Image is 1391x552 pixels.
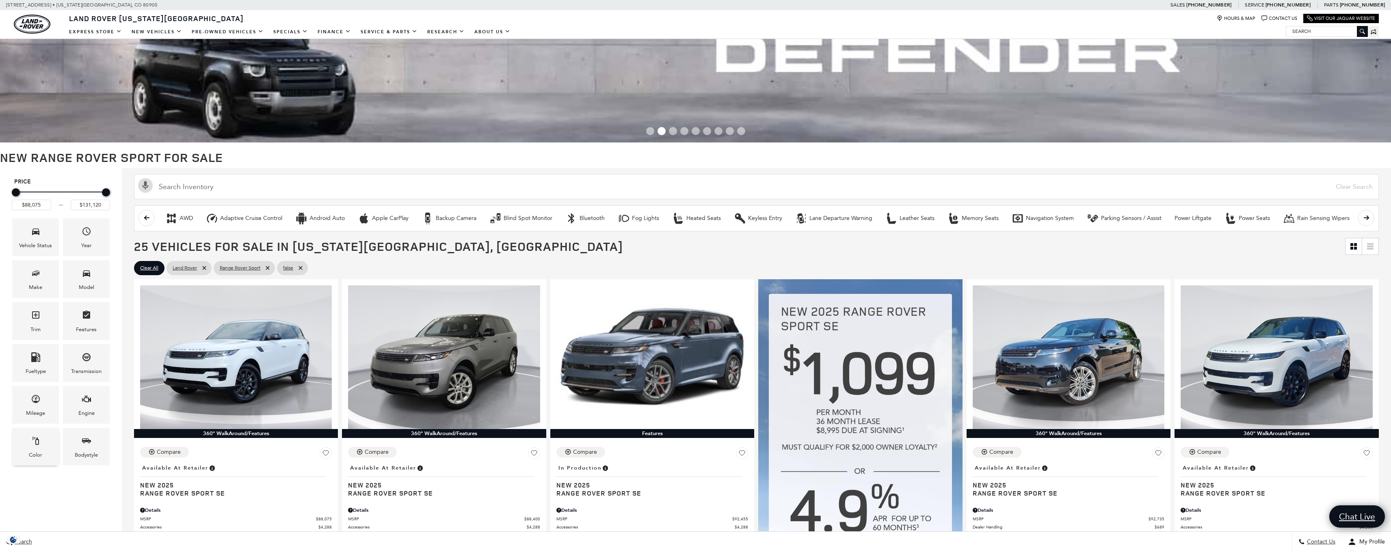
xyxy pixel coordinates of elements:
[348,447,397,457] button: Compare Vehicle
[580,215,605,222] div: Bluetooth
[973,524,1155,530] span: Dealer Handling
[1279,210,1354,227] button: Rain Sensing WipersRain Sensing Wipers
[556,524,748,530] a: Accessories $4,288
[1197,448,1221,456] div: Compare
[646,127,654,135] span: Go to slide 1
[1155,524,1164,530] span: $689
[75,451,98,459] div: Bodystyle
[180,215,193,222] div: AWD
[885,212,898,224] div: Leather Seats
[348,516,524,522] span: MSRP
[372,215,409,222] div: Apple CarPlay
[1249,464,1256,472] span: Vehicle is in stock and ready for immediate delivery. Due to demand, availability is subject to c...
[669,127,677,135] span: Go to slide 3
[14,15,50,34] img: Land Rover
[220,263,260,273] span: Range Rover Sport
[348,524,540,530] a: Accessories $4,288
[1356,539,1385,546] span: My Profile
[201,210,287,227] button: Adaptive Cruise ControlAdaptive Cruise Control
[735,524,748,530] span: $4,288
[485,210,557,227] button: Blind Spot MonitorBlind Spot Monitor
[12,428,59,466] div: ColorColor
[102,188,110,196] div: Maximum Price
[30,325,41,334] div: Trim
[295,212,307,224] div: Android Auto
[79,283,94,292] div: Model
[1012,212,1024,224] div: Navigation System
[29,451,42,459] div: Color
[268,25,313,39] a: Specials
[613,210,664,227] button: Fog LightsFog Lights
[138,210,155,226] button: scroll left
[82,266,91,283] span: Model
[967,429,1170,438] div: 360° WalkAround/Features
[1181,462,1372,497] a: Available at RetailerNew 2025Range Rover Sport SE
[1266,2,1311,8] a: [PHONE_NUMBER]
[82,434,91,451] span: Bodystyle
[134,238,623,254] span: 25 Vehicles for Sale in [US_STATE][GEOGRAPHIC_DATA], [GEOGRAPHIC_DATA]
[1217,15,1255,22] a: Hours & Map
[320,447,332,462] button: Save Vehicle
[1220,210,1274,227] button: Power SeatsPower Seats
[82,392,91,409] span: Engine
[1152,447,1164,462] button: Save Vehicle
[632,215,659,222] div: Fog Lights
[26,367,46,376] div: Fueltype
[489,212,502,224] div: Blind Spot Monitor
[1335,511,1379,522] span: Chat Live
[31,392,41,409] span: Mileage
[63,260,110,298] div: ModelModel
[76,325,97,334] div: Features
[1101,215,1162,222] div: Parking Sensors / Assist
[881,210,939,227] button: Leather SeatsLeather Seats
[973,462,1164,497] a: Available at RetailerNew 2025Range Rover Sport SE
[1181,524,1372,530] a: Accessories $4,288
[63,386,110,424] div: EngineEngine
[556,462,748,497] a: In ProductionNew 2025Range Rover Sport SE
[556,481,742,489] span: New 2025
[356,25,422,39] a: Service & Parts
[140,285,332,429] img: 2025 Land Rover Range Rover Sport SE
[4,535,23,544] img: Opt-Out Icon
[1007,210,1078,227] button: Navigation SystemNavigation System
[138,178,153,193] svg: Click to toggle on voice search
[365,448,389,456] div: Compare
[12,260,59,298] div: MakeMake
[350,464,416,472] span: Available at Retailer
[618,212,630,224] div: Fog Lights
[973,285,1164,429] img: 2025 Land Rover Range Rover Sport SE
[573,448,597,456] div: Compare
[729,210,787,227] button: Keyless EntryKeyless Entry
[973,516,1164,522] a: MSRP $92,735
[975,464,1041,472] span: Available at Retailer
[208,464,216,472] span: Vehicle is in stock and ready for immediate delivery. Due to demand, availability is subject to c...
[82,350,91,367] span: Transmission
[943,210,1003,227] button: Memory SeatsMemory Seats
[14,15,50,34] a: land-rover
[672,212,684,224] div: Heated Seats
[309,215,345,222] div: Android Auto
[1183,464,1249,472] span: Available at Retailer
[962,215,999,222] div: Memory Seats
[504,215,552,222] div: Blind Spot Monitor
[12,386,59,424] div: MileageMileage
[140,462,332,497] a: Available at RetailerNew 2025Range Rover Sport SE
[556,489,742,497] span: Range Rover Sport SE
[1175,429,1378,438] div: 360° WalkAround/Features
[1181,489,1366,497] span: Range Rover Sport SE
[165,212,177,224] div: AWD
[14,178,108,185] h5: Price
[1324,2,1339,8] span: Parts
[206,212,218,224] div: Adaptive Cruise Control
[809,215,872,222] div: Lane Departure Warning
[64,13,249,23] a: Land Rover [US_STATE][GEOGRAPHIC_DATA]
[26,409,45,418] div: Mileage
[561,210,609,227] button: BluetoothBluetooth
[686,215,721,222] div: Heated Seats
[668,210,725,227] button: Heated SeatsHeated Seats
[601,464,609,472] span: Vehicle is being built. Estimated time of delivery is 5-12 weeks. MSRP will be finalized when the...
[348,481,534,489] span: New 2025
[714,127,723,135] span: Go to slide 7
[558,464,601,472] span: In Production
[348,462,540,497] a: Available at RetailerNew 2025Range Rover Sport SE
